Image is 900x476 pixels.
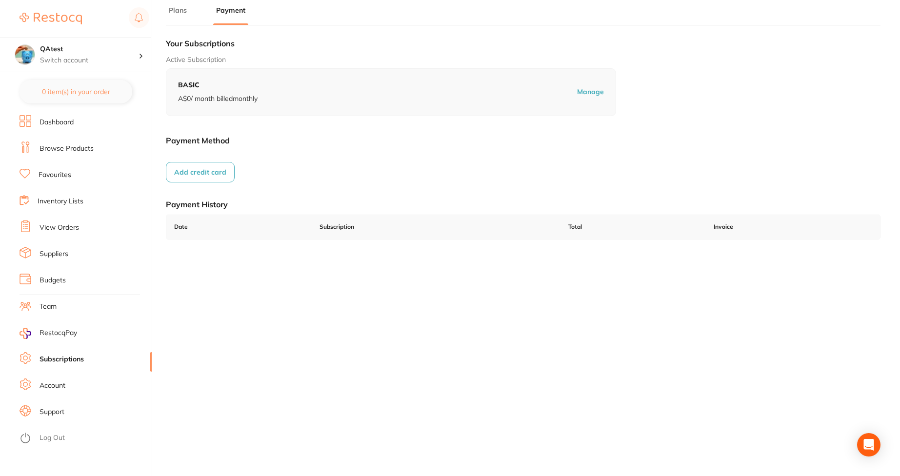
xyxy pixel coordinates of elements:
[40,56,139,65] p: Switch account
[20,13,82,24] img: Restocq Logo
[40,407,64,417] a: Support
[40,355,84,364] a: Subscriptions
[40,44,139,54] h4: QAtest
[166,162,235,182] button: Add credit card
[857,433,880,456] div: Open Intercom Messenger
[166,39,880,48] h1: Your Subscriptions
[166,55,880,65] p: Active Subscription
[40,118,74,127] a: Dashboard
[40,328,77,338] span: RestocqPay
[706,215,880,239] td: Invoice
[166,215,312,239] td: Date
[40,144,94,154] a: Browse Products
[577,87,604,97] p: Manage
[40,433,65,443] a: Log Out
[39,170,71,180] a: Favourites
[20,7,82,30] a: Restocq Logo
[15,45,35,64] img: QAtest
[166,136,880,145] h1: Payment Method
[20,328,31,339] img: RestocqPay
[40,249,68,259] a: Suppliers
[213,6,248,15] button: Payment
[20,80,132,103] button: 0 item(s) in your order
[166,199,880,209] h1: Payment History
[178,94,258,104] p: A$ 0 / month billed monthly
[40,381,65,391] a: Account
[40,223,79,233] a: View Orders
[40,302,57,312] a: Team
[40,276,66,285] a: Budgets
[312,215,561,239] td: Subscription
[560,215,706,239] td: Total
[166,6,190,15] button: Plans
[178,80,258,90] p: BASIC
[38,197,83,206] a: Inventory Lists
[20,431,149,446] button: Log Out
[20,328,77,339] a: RestocqPay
